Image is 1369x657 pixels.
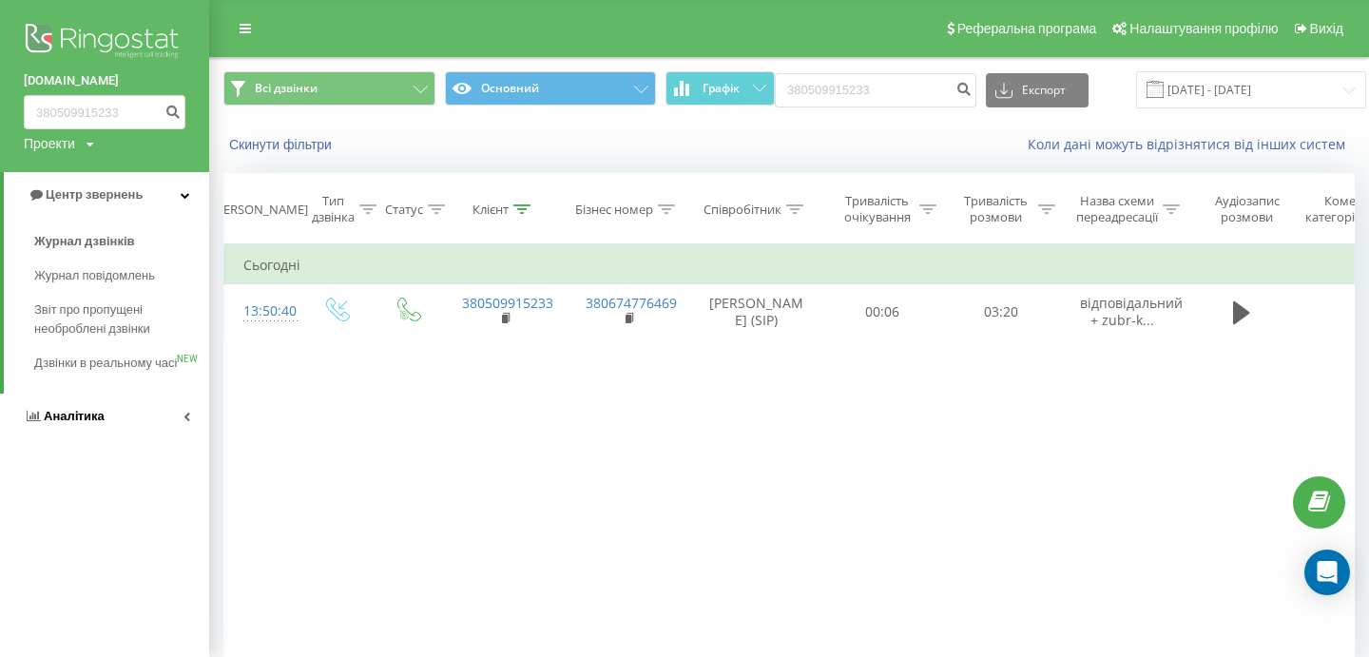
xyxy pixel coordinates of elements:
div: Тип дзвінка [312,193,355,225]
a: Дзвінки в реальному часіNEW [34,346,209,380]
div: Аудіозапис розмови [1201,193,1293,225]
span: Реферальна програма [957,21,1097,36]
span: Вихід [1310,21,1343,36]
span: Всі дзвінки [255,81,318,96]
span: Графік [703,82,740,95]
a: 380674776469 [586,294,677,312]
div: Статус [385,202,423,218]
a: Центр звернень [4,172,209,218]
span: Журнал дзвінків [34,232,135,251]
a: Звіт про пропущені необроблені дзвінки [34,293,209,346]
div: Співробітник [704,202,781,218]
div: [PERSON_NAME] [212,202,308,218]
a: Коли дані можуть відрізнятися вiд інших систем [1028,135,1355,153]
button: Експорт [986,73,1089,107]
span: Звіт про пропущені необроблені дзвінки [34,300,200,338]
div: Open Intercom Messenger [1304,550,1350,595]
a: 380509915233 [462,294,553,312]
span: відповідальний + ﻿zubr-k... [1080,294,1183,329]
input: Пошук за номером [775,73,976,107]
img: Ringostat logo [24,19,185,67]
a: [DOMAIN_NAME] [24,71,185,90]
div: Тривалість розмови [958,193,1033,225]
button: Всі дзвінки [223,71,435,106]
div: Бізнес номер [575,202,653,218]
div: Назва схеми переадресації [1076,193,1158,225]
button: Графік [665,71,775,106]
td: [PERSON_NAME] (SIP) [690,284,823,339]
span: Налаштування профілю [1129,21,1278,36]
div: Тривалість очікування [839,193,915,225]
span: Аналiтика [44,409,105,423]
a: Журнал повідомлень [34,259,209,293]
div: 13:50:40 [243,293,281,330]
span: Центр звернень [46,187,143,202]
td: 00:06 [823,284,942,339]
span: Дзвінки в реальному часі [34,354,177,373]
div: Проекти [24,134,75,153]
input: Пошук за номером [24,95,185,129]
td: 03:20 [942,284,1061,339]
button: Основний [445,71,657,106]
a: Журнал дзвінків [34,224,209,259]
div: Клієнт [472,202,509,218]
span: Журнал повідомлень [34,266,155,285]
button: Скинути фільтри [223,136,341,153]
